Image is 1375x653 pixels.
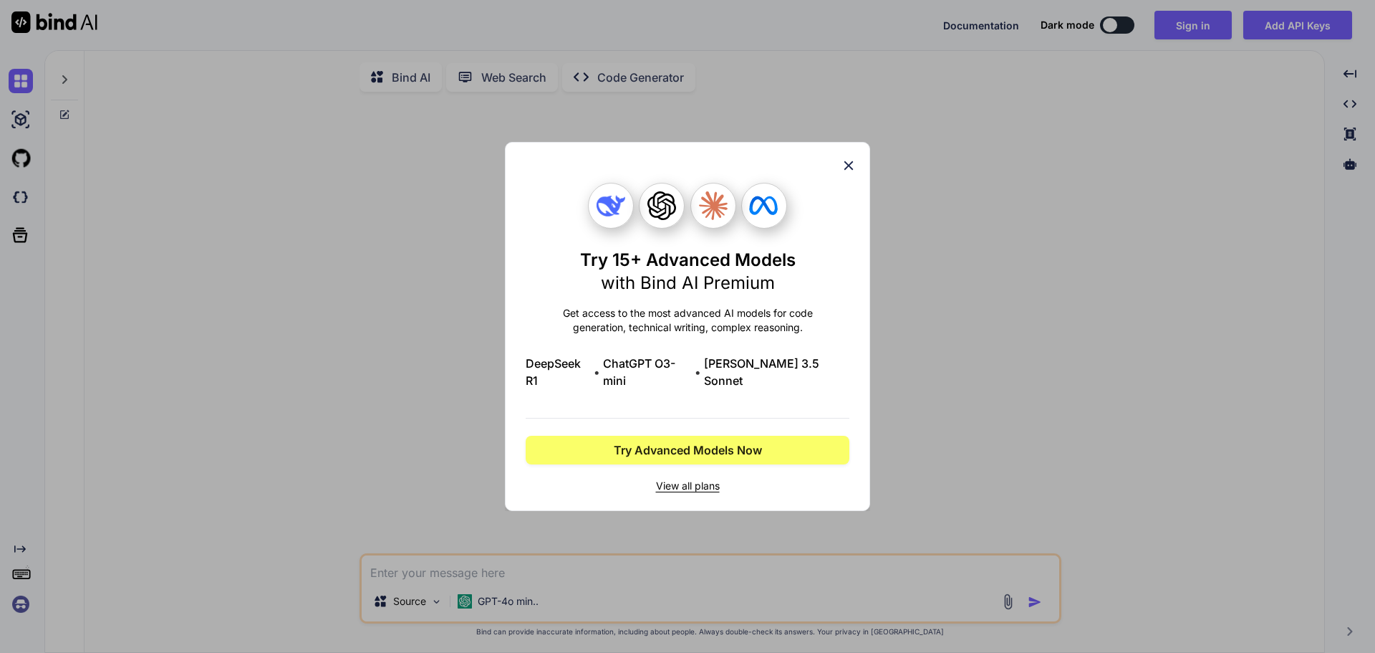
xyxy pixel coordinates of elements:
span: Try Advanced Models Now [614,442,762,459]
span: with Bind AI Premium [601,272,775,293]
span: DeepSeek R1 [526,355,591,389]
span: • [695,363,701,381]
span: View all plans [526,479,849,493]
h1: Try 15+ Advanced Models [580,249,796,295]
p: Get access to the most advanced AI models for code generation, technical writing, complex reasoning. [526,306,849,335]
span: • [594,363,600,381]
span: ChatGPT O3-mini [603,355,692,389]
button: Try Advanced Models Now [526,436,849,464]
span: [PERSON_NAME] 3.5 Sonnet [704,355,849,389]
img: Deepseek [597,191,625,220]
